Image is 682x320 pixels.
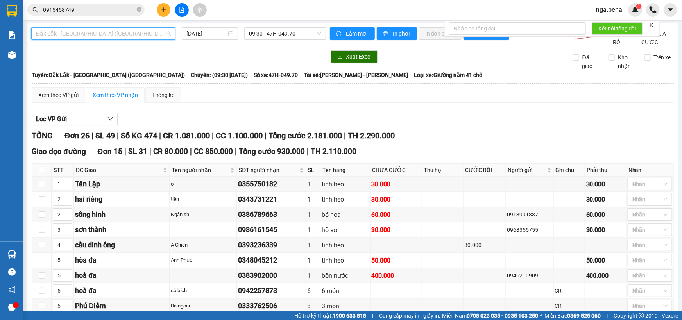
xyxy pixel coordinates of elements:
[590,5,628,14] span: nga.beha
[372,311,373,320] span: |
[507,210,552,219] div: 0913991337
[307,286,319,296] div: 6
[320,164,371,177] th: Tên hàng
[75,194,168,205] div: hai riêng
[75,240,168,250] div: cầu dinh ông
[170,283,237,299] td: cô bích
[567,313,601,319] strong: 0369 525 060
[632,6,639,13] img: icon-new-feature
[197,7,202,13] span: aim
[507,271,552,280] div: 0946210909
[238,255,304,266] div: 0348045212
[586,210,625,220] div: 60.000
[307,195,319,204] div: 1
[171,211,236,218] div: Ngân sh
[149,147,151,156] span: |
[117,131,119,140] span: |
[586,256,625,265] div: 50.000
[238,285,304,296] div: 0942257873
[337,54,343,60] span: download
[307,210,319,220] div: 1
[8,286,16,293] span: notification
[239,166,298,174] span: SĐT người nhận
[265,131,267,140] span: |
[393,29,411,38] span: In phơi
[664,3,677,17] button: caret-down
[372,179,421,189] div: 30.000
[171,195,236,203] div: tiến
[344,131,346,140] span: |
[171,241,236,249] div: A Chiến
[171,287,236,295] div: cô bích
[216,131,263,140] span: CC 1.100.000
[419,27,462,40] button: In đơn chọn
[254,71,298,79] span: Số xe: 47H-049.70
[238,179,304,189] div: 0355750182
[555,286,584,295] div: CR
[75,270,168,281] div: hoà đa
[157,3,170,17] button: plus
[540,314,542,317] span: ⚪️
[52,164,74,177] th: STT
[383,31,390,37] span: printer
[465,241,505,249] div: 30.000
[615,53,638,70] span: Kho nhận
[170,177,237,192] td: o
[330,27,375,40] button: syncLàm mới
[91,131,93,140] span: |
[212,131,214,140] span: |
[372,256,421,265] div: 50.000
[311,147,356,156] span: TH 2.110.000
[32,131,53,140] span: TỔNG
[238,194,304,205] div: 0343731221
[249,28,321,39] span: 09:30 - 47H-049.70
[75,224,168,235] div: sơn thành
[163,131,210,140] span: CR 1.081.000
[161,7,166,13] span: plus
[238,240,304,250] div: 0393236339
[170,207,237,222] td: Ngân sh
[372,271,421,281] div: 400.000
[667,6,674,13] span: caret-down
[414,71,482,79] span: Loại xe: Giường nằm 41 chỗ
[237,238,306,253] td: 0393236339
[43,5,135,14] input: Tìm tên, số ĐT hoặc mã đơn
[76,166,161,174] span: ĐC Giao
[377,27,417,40] button: printerIn phơi
[607,311,608,320] span: |
[121,131,157,140] span: Số KG 474
[507,225,552,234] div: 0968355755
[8,31,16,39] img: solution-icon
[32,147,86,156] span: Giao dọc đường
[422,164,464,177] th: Thu hộ
[586,271,625,281] div: 400.000
[294,311,366,320] span: Hỗ trợ kỹ thuật:
[193,3,207,17] button: aim
[442,311,538,320] span: Miền Nam
[237,207,306,222] td: 0386789663
[348,131,395,140] span: TH 2.290.000
[8,304,16,311] span: message
[508,166,545,174] span: Người gửi
[75,300,168,311] div: Phú Điềm
[579,53,603,70] span: Đã giao
[36,28,171,39] span: Đắk Lắk - Phú Yên (SC)
[153,147,188,156] span: CR 80.000
[171,180,236,188] div: o
[307,240,319,250] div: 1
[237,253,306,268] td: 0348045212
[191,71,248,79] span: Chuyến: (09:30 [DATE])
[322,301,369,311] div: 3 món
[467,313,538,319] strong: 0708 023 035 - 0935 103 250
[649,22,654,28] span: close
[7,5,17,17] img: logo-vxr
[8,250,16,259] img: warehouse-icon
[238,270,304,281] div: 0383902000
[636,4,642,9] sup: 1
[333,313,366,319] strong: 1900 633 818
[237,222,306,238] td: 0986161545
[464,164,506,177] th: CƯỚC RỒI
[170,238,237,253] td: A Chiến
[322,210,369,220] div: bó hoa
[637,4,640,9] span: 1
